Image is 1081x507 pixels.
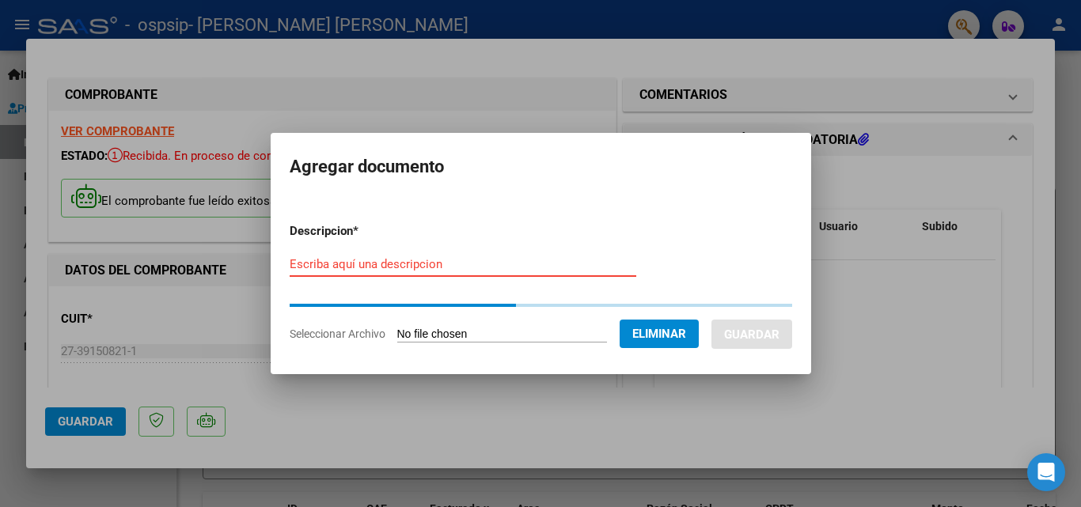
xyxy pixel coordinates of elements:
button: Guardar [711,320,792,349]
span: Guardar [724,327,779,342]
p: Descripcion [290,222,441,240]
div: Open Intercom Messenger [1027,453,1065,491]
button: Eliminar [620,320,699,348]
span: Seleccionar Archivo [290,327,385,340]
h2: Agregar documento [290,152,792,182]
span: Eliminar [632,327,686,341]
